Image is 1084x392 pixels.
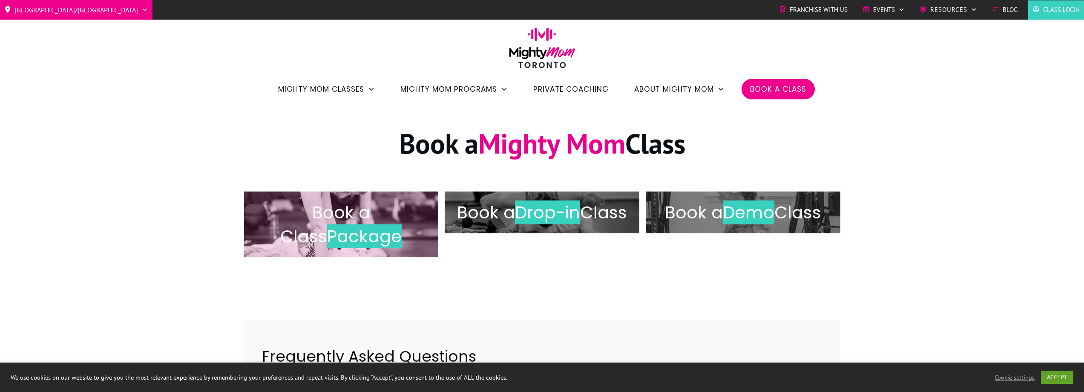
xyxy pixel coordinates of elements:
[262,346,822,377] h2: Frequently Asked Questions
[750,82,806,96] a: Book a Class
[992,3,1018,16] a: Blog
[478,125,625,161] span: Mighty Mom
[278,82,375,96] a: Mighty Mom Classes
[280,200,370,248] span: Book a Class
[779,3,848,16] a: Franchise with Us
[995,374,1035,381] a: Cookie settings
[665,200,723,224] span: Book a
[930,3,967,16] span: Resources
[14,3,138,17] span: [GEOGRAPHIC_DATA]/[GEOGRAPHIC_DATA]
[1003,3,1018,16] span: Blog
[533,82,609,96] a: Private Coaching
[400,82,497,96] span: Mighty Mom Programs
[920,3,977,16] a: Resources
[1043,3,1080,16] span: Class Login
[11,374,755,381] div: We use cookies on our website to give you the most relevant experience by remembering your prefer...
[1032,3,1080,16] a: Class Login
[873,3,895,16] span: Events
[774,200,821,224] span: Class
[327,224,402,248] span: Package
[278,82,364,96] span: Mighty Mom Classes
[723,200,774,224] span: Demo
[634,82,725,96] a: About Mighty Mom
[634,82,714,96] span: About Mighty Mom
[454,200,630,224] h2: Book a Class
[515,200,580,224] span: Drop-in
[4,3,148,17] a: [GEOGRAPHIC_DATA]/[GEOGRAPHIC_DATA]
[863,3,905,16] a: Events
[505,28,580,74] img: mightymom-logo-toronto
[400,82,508,96] a: Mighty Mom Programs
[1041,371,1073,384] a: ACCEPT
[790,3,848,16] span: Franchise with Us
[244,125,840,172] h1: Book a Class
